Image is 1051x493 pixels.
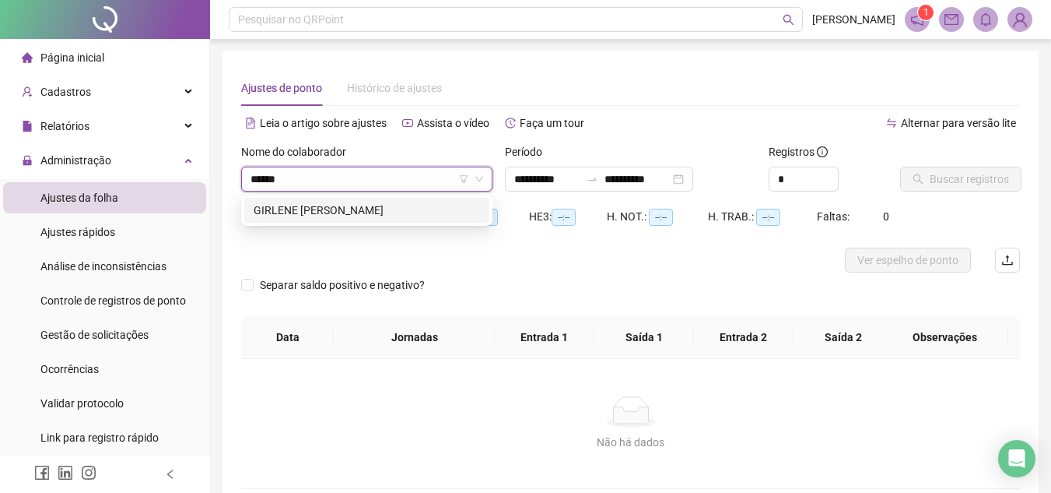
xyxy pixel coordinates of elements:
[417,117,489,129] span: Assista o vídeo
[845,248,971,273] button: Ver espelho de ponto
[495,316,594,359] th: Entrada 1
[40,329,149,341] span: Gestão de solicitações
[241,316,334,359] th: Data
[165,469,176,480] span: left
[607,208,708,226] div: H. NOT.:
[1001,254,1014,266] span: upload
[22,52,33,63] span: home
[40,397,124,410] span: Validar protocolo
[81,465,96,481] span: instagram
[40,192,118,204] span: Ajustes da folha
[334,316,494,359] th: Jornadas
[260,117,387,129] span: Leia o artigo sobre ajustes
[910,12,924,26] span: notification
[402,118,413,129] span: youtube
[475,174,484,184] span: down
[756,209,780,226] span: --:--
[783,14,794,26] span: search
[900,167,1021,192] button: Buscar registros
[260,434,1001,451] div: Não há dados
[254,276,431,294] span: Separar saldo positivo e negativo?
[552,209,576,226] span: --:--
[245,118,256,129] span: file-text
[40,260,166,273] span: Análise de inconsistências
[886,118,897,129] span: swap
[923,7,929,18] span: 1
[586,173,598,185] span: swap-right
[812,11,895,28] span: [PERSON_NAME]
[520,117,584,129] span: Faça um tour
[241,143,356,160] label: Nome do colaborador
[794,316,893,359] th: Saída 2
[34,465,50,481] span: facebook
[1008,8,1032,31] img: 90425
[505,118,516,129] span: history
[883,210,889,223] span: 0
[40,51,104,64] span: Página inicial
[40,431,159,444] span: Link para registro rápido
[505,143,552,160] label: Período
[529,208,607,226] div: HE 3:
[817,146,828,157] span: info-circle
[979,12,993,26] span: bell
[918,5,934,20] sup: 1
[40,154,111,167] span: Administração
[22,86,33,97] span: user-add
[944,12,958,26] span: mail
[40,120,89,132] span: Relatórios
[769,143,828,160] span: Registros
[586,173,598,185] span: to
[817,210,852,223] span: Faltas:
[459,174,468,184] span: filter
[881,316,1008,359] th: Observações
[40,226,115,238] span: Ajustes rápidos
[40,294,186,307] span: Controle de registros de ponto
[22,155,33,166] span: lock
[998,440,1035,477] div: Open Intercom Messenger
[40,363,99,375] span: Ocorrências
[241,82,322,94] span: Ajustes de ponto
[40,86,91,98] span: Cadastros
[694,316,794,359] th: Entrada 2
[901,117,1016,129] span: Alternar para versão lite
[649,209,673,226] span: --:--
[22,121,33,132] span: file
[894,329,996,346] span: Observações
[244,198,489,223] div: GIRLENE AGUIAR SILVA OLIVEIRA
[708,208,817,226] div: H. TRAB.:
[594,316,694,359] th: Saída 1
[347,82,442,94] span: Histórico de ajustes
[254,202,480,219] div: GIRLENE [PERSON_NAME]
[58,465,73,481] span: linkedin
